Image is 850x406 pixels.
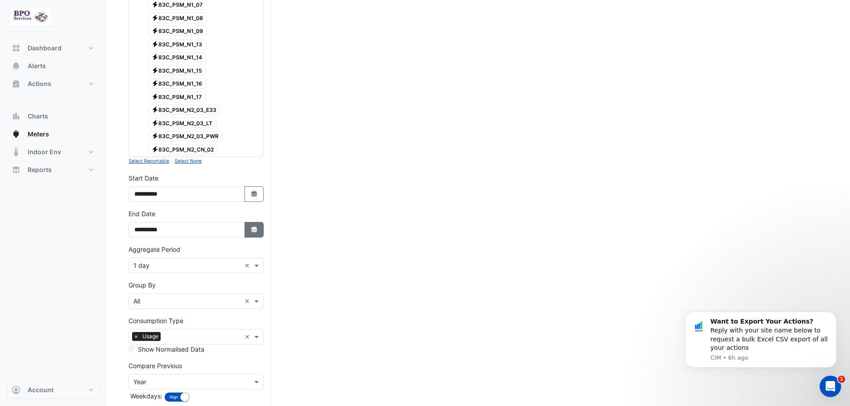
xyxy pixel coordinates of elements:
[7,161,100,179] button: Reports
[28,44,62,53] span: Dashboard
[138,344,204,354] label: Show Normalised Data
[129,391,162,401] label: Weekdays:
[12,112,21,121] app-icon: Charts
[152,54,158,61] fa-icon: Electricity
[174,158,202,164] small: Select None
[152,146,158,152] fa-icon: Electricity
[7,107,100,125] button: Charts
[152,28,158,34] fa-icon: Electricity
[28,130,49,139] span: Meters
[152,80,158,87] fa-icon: Electricity
[7,39,100,57] button: Dashboard
[7,57,100,75] button: Alerts
[838,376,845,383] span: 1
[7,381,100,399] button: Account
[7,143,100,161] button: Indoor Env
[28,112,48,121] span: Charts
[245,296,252,306] span: Clear
[148,12,207,23] span: 83C_PSM_N1_08
[245,261,252,270] span: Clear
[28,385,54,394] span: Account
[148,26,207,37] span: 83C_PSM_N1_09
[129,173,158,183] label: Start Date
[129,158,169,164] small: Select Reportable
[152,14,158,21] fa-icon: Electricity
[7,125,100,143] button: Meters
[11,7,51,25] img: Company Logo
[148,144,218,155] span: 83C_PSM_N2_CN_02
[152,133,158,139] fa-icon: Electricity
[129,245,180,254] label: Aggregate Period
[148,105,221,115] span: 83C_PSM_N2_03_E33
[129,280,156,290] label: Group By
[129,157,169,165] button: Select Reportable
[152,41,158,47] fa-icon: Electricity
[129,316,183,325] label: Consumption Type
[28,165,52,174] span: Reports
[12,130,21,139] app-icon: Meters
[28,62,46,70] span: Alerts
[12,79,21,88] app-icon: Actions
[28,148,61,156] span: Indoor Env
[129,209,155,218] label: End Date
[152,119,158,126] fa-icon: Electricity
[12,44,21,53] app-icon: Dashboard
[152,93,158,100] fa-icon: Electricity
[245,332,252,341] span: Clear
[28,79,51,88] span: Actions
[148,65,207,76] span: 83C_PSM_N1_15
[129,361,182,370] label: Compare Previous
[148,78,207,89] span: 83C_PSM_N1_16
[152,67,158,74] fa-icon: Electricity
[12,62,21,70] app-icon: Alerts
[148,52,207,63] span: 83C_PSM_N1_14
[174,157,202,165] button: Select None
[152,1,158,8] fa-icon: Electricity
[132,332,140,341] span: ×
[148,91,206,102] span: 83C_PSM_N1_17
[152,107,158,113] fa-icon: Electricity
[12,165,21,174] app-icon: Reports
[7,75,100,93] button: Actions
[148,39,207,49] span: 83C_PSM_N1_13
[672,309,850,402] iframe: Intercom notifications message
[148,131,223,142] span: 83C_PSM_N2_03_PWR
[820,376,841,397] iframe: Intercom live chat
[12,148,21,156] app-icon: Indoor Env
[250,226,258,234] fa-icon: Select Date
[140,332,161,341] span: Usage
[250,190,258,198] fa-icon: Select Date
[148,118,217,128] span: 83C_PSM_N2_03_LT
